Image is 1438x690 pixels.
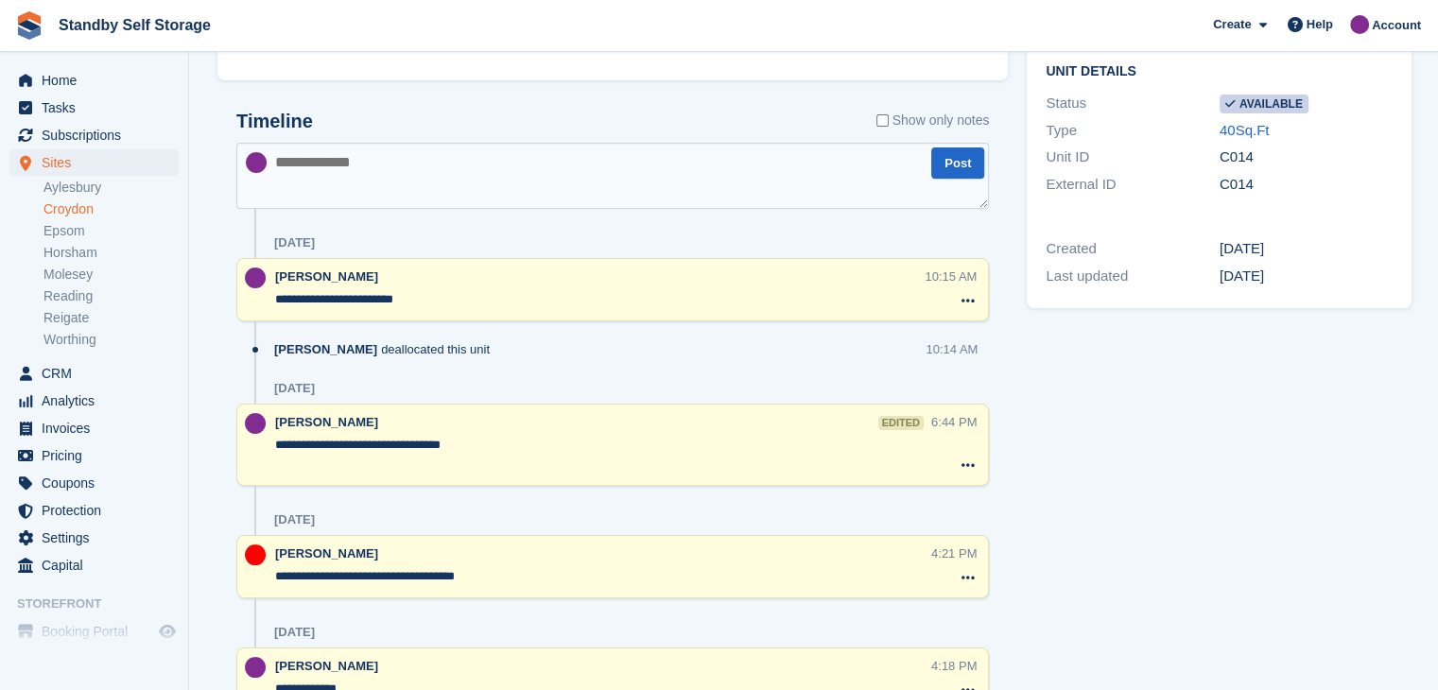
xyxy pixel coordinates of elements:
span: [PERSON_NAME] [274,340,377,358]
div: edited [878,416,924,430]
span: Help [1307,15,1333,34]
span: Storefront [17,595,188,613]
a: Epsom [43,222,179,240]
div: External ID [1046,174,1220,196]
a: menu [9,552,179,578]
span: Sites [42,149,155,176]
img: Sue Ford [245,413,266,434]
span: [PERSON_NAME] [275,415,378,429]
span: Booking Portal [42,618,155,645]
a: menu [9,415,179,441]
a: Croydon [43,200,179,218]
div: [DATE] [274,235,315,250]
a: Reading [43,287,179,305]
a: menu [9,618,179,645]
div: Status [1046,93,1220,114]
div: Type [1046,120,1220,142]
a: menu [9,442,179,469]
img: Sue Ford [246,152,267,173]
span: Available [1220,95,1308,113]
div: Unit ID [1046,147,1220,168]
a: Preview store [156,620,179,643]
a: menu [9,360,179,387]
div: [DATE] [274,381,315,396]
img: stora-icon-8386f47178a22dfd0bd8f6a31ec36ba5ce8667c1dd55bd0f319d3a0aa187defe.svg [15,11,43,40]
a: menu [9,388,179,414]
span: Coupons [42,470,155,496]
a: Reigate [43,309,179,327]
div: C014 [1220,147,1394,168]
div: [DATE] [274,625,315,640]
a: menu [9,497,179,524]
span: [PERSON_NAME] [275,659,378,673]
h2: Timeline [236,111,313,132]
span: [PERSON_NAME] [275,269,378,284]
div: [DATE] [1220,238,1394,260]
a: menu [9,67,179,94]
a: menu [9,95,179,121]
span: Subscriptions [42,122,155,148]
div: 10:15 AM [925,267,977,285]
div: 4:21 PM [931,544,977,562]
img: Sue Ford [245,657,266,678]
label: Show only notes [876,111,990,130]
div: [DATE] [1220,266,1394,287]
a: menu [9,122,179,148]
img: Sue Ford [245,267,266,288]
div: Last updated [1046,266,1220,287]
div: [DATE] [274,512,315,527]
span: Account [1372,16,1421,35]
h2: Unit details [1046,64,1393,79]
span: Capital [42,552,155,578]
a: menu [9,525,179,551]
button: Post [931,147,984,179]
a: Standby Self Storage [51,9,218,41]
a: Aylesbury [43,179,179,197]
a: 40Sq.Ft [1220,122,1270,138]
span: Pricing [42,442,155,469]
a: menu [9,149,179,176]
input: Show only notes [876,111,889,130]
div: deallocated this unit [274,340,499,358]
span: [PERSON_NAME] [275,546,378,561]
a: Horsham [43,244,179,262]
span: Home [42,67,155,94]
span: Tasks [42,95,155,121]
span: Invoices [42,415,155,441]
a: menu [9,470,179,496]
img: Sue Ford [1350,15,1369,34]
div: 10:14 AM [926,340,978,358]
div: 4:18 PM [931,657,977,675]
div: Created [1046,238,1220,260]
a: Worthing [43,331,179,349]
div: C014 [1220,174,1394,196]
span: Settings [42,525,155,551]
span: Protection [42,497,155,524]
a: Molesey [43,266,179,284]
span: Create [1213,15,1251,34]
span: CRM [42,360,155,387]
div: 6:44 PM [931,413,977,431]
img: Aaron Winter [245,544,266,565]
span: Analytics [42,388,155,414]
